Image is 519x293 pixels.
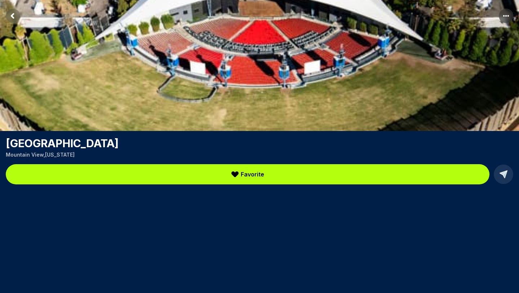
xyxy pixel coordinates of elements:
[6,137,513,150] h1: [GEOGRAPHIC_DATA]
[6,9,20,23] button: Return to previous page
[499,9,513,23] button: More options
[6,151,513,158] p: Mountain View , [US_STATE]
[6,164,489,184] button: Favorite
[241,170,264,179] span: Favorite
